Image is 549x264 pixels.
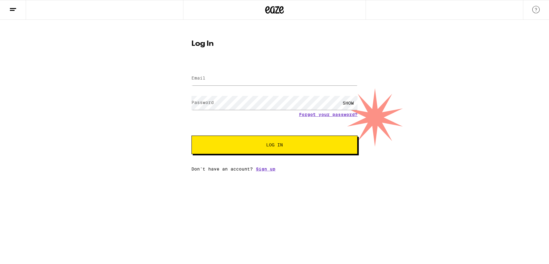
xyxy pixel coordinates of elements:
[266,143,283,147] span: Log In
[191,136,358,154] button: Log In
[191,71,358,85] input: Email
[256,167,275,171] a: Sign up
[299,112,358,117] a: Forgot your password?
[191,76,205,80] label: Email
[339,96,358,110] div: SHOW
[191,40,358,48] h1: Log In
[191,167,358,171] div: Don't have an account?
[191,100,214,105] label: Password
